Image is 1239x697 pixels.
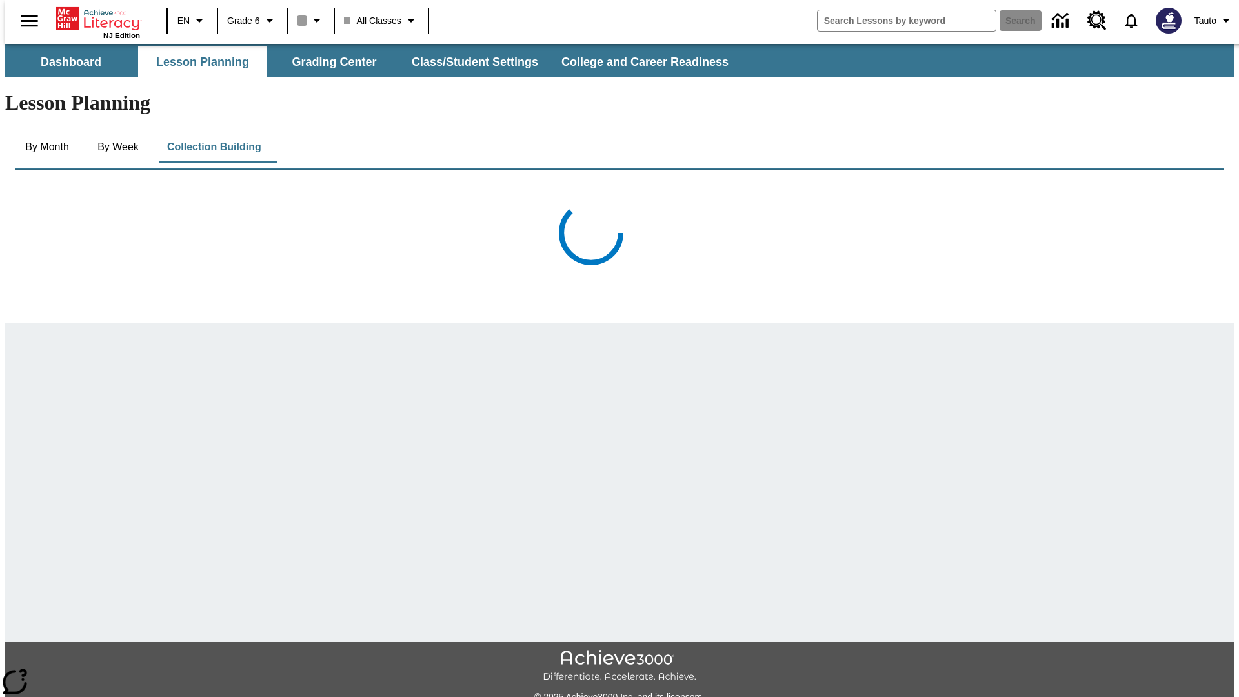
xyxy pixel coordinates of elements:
[5,44,1234,77] div: SubNavbar
[56,6,140,32] a: Home
[56,5,140,39] div: Home
[1148,4,1189,37] button: Select a new avatar
[227,14,260,28] span: Grade 6
[401,46,549,77] button: Class/Student Settings
[138,46,267,77] button: Lesson Planning
[339,9,424,32] button: Class: All Classes, Select your class
[1044,3,1080,39] a: Data Center
[86,132,150,163] button: By Week
[818,10,996,31] input: search field
[543,650,696,683] img: Achieve3000 Differentiate Accelerate Achieve
[551,46,739,77] button: College and Career Readiness
[1080,3,1114,38] a: Resource Center, Will open in new tab
[6,46,136,77] button: Dashboard
[157,132,272,163] button: Collection Building
[177,14,190,28] span: EN
[1194,14,1216,28] span: Tauto
[222,9,283,32] button: Grade: Grade 6, Select a grade
[1114,4,1148,37] a: Notifications
[270,46,399,77] button: Grading Center
[5,46,740,77] div: SubNavbar
[344,14,401,28] span: All Classes
[5,91,1234,115] h1: Lesson Planning
[1156,8,1182,34] img: Avatar
[1189,9,1239,32] button: Profile/Settings
[172,9,213,32] button: Language: EN, Select a language
[103,32,140,39] span: NJ Edition
[10,2,48,40] button: Open side menu
[15,132,79,163] button: By Month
